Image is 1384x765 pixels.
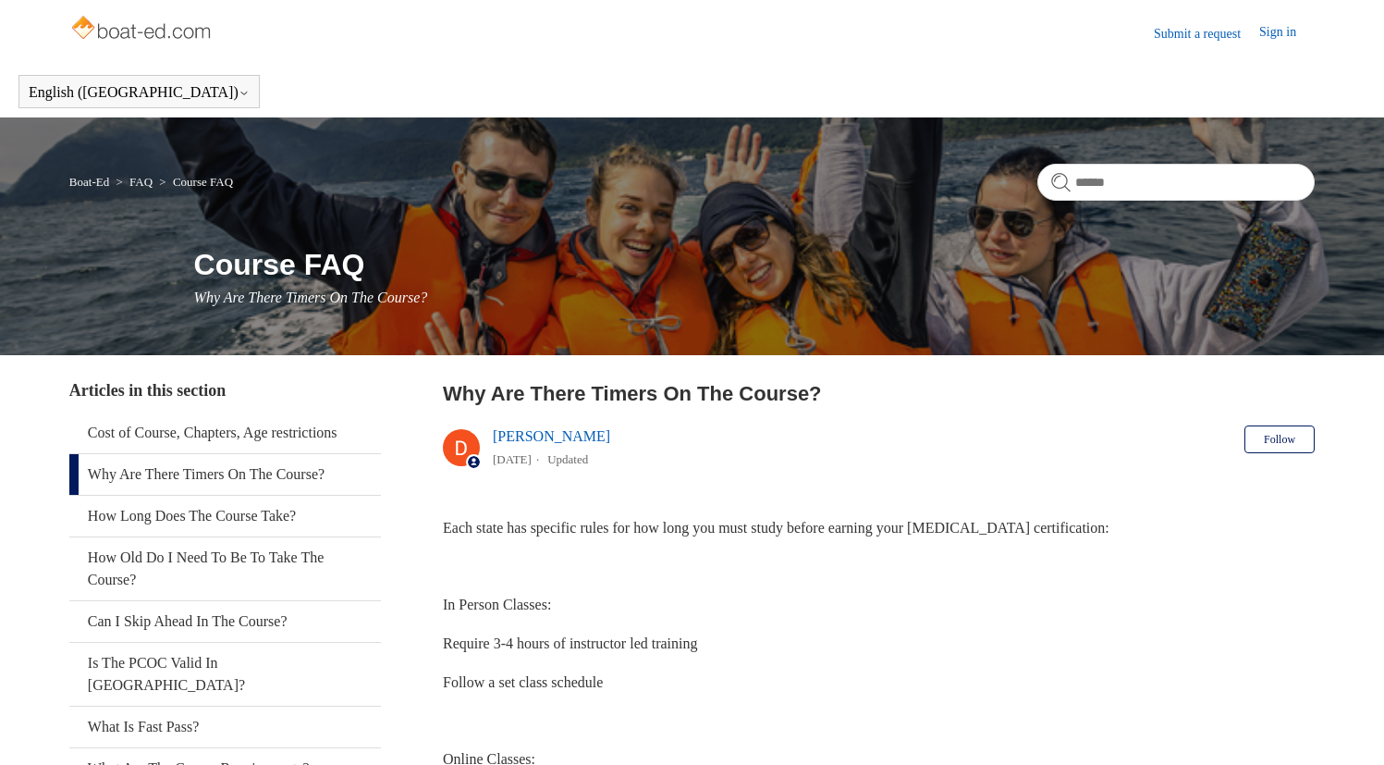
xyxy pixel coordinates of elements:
a: FAQ [129,175,153,189]
a: Submit a request [1154,24,1259,43]
a: Cost of Course, Chapters, Age restrictions [69,413,381,453]
span: Require 3-4 hours of instructor led training [443,635,698,651]
a: How Old Do I Need To Be To Take The Course? [69,537,381,600]
li: Course FAQ [155,175,233,189]
a: What Is Fast Pass? [69,707,381,747]
h2: Why Are There Timers On The Course? [443,378,1315,409]
span: Each state has specific rules for how long you must study before earning your [MEDICAL_DATA] cert... [443,520,1109,536]
span: Articles in this section [69,381,226,400]
span: In Person Classes: [443,597,551,612]
button: English ([GEOGRAPHIC_DATA]) [29,84,250,101]
button: Follow Article [1244,426,1315,453]
span: Why Are There Timers On The Course? [194,290,428,305]
span: Follow a set class schedule [443,674,603,690]
a: Can I Skip Ahead In The Course? [69,601,381,642]
a: Why Are There Timers On The Course? [69,454,381,495]
time: 04/08/2025, 12:58 [493,452,532,466]
a: Is The PCOC Valid In [GEOGRAPHIC_DATA]? [69,643,381,706]
li: FAQ [112,175,155,189]
li: Updated [547,452,588,466]
a: Course FAQ [173,175,233,189]
li: Boat-Ed [69,175,113,189]
div: Live chat [1322,703,1370,751]
h1: Course FAQ [194,242,1316,287]
a: [PERSON_NAME] [493,428,610,444]
a: Boat-Ed [69,175,109,189]
input: Search [1037,164,1315,201]
a: How Long Does The Course Take? [69,496,381,537]
img: Boat-Ed Help Center home page [69,11,216,48]
a: Sign in [1259,22,1315,44]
